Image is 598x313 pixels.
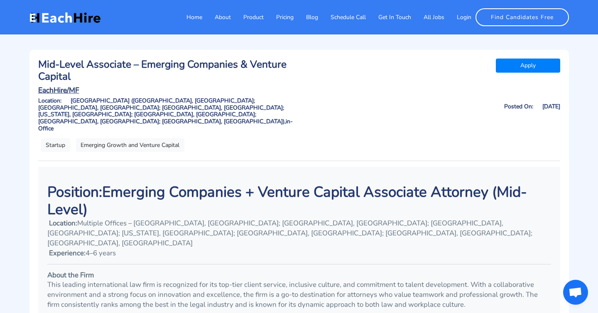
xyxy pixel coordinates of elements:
a: Schedule Call [318,9,366,26]
a: All Jobs [411,9,444,26]
a: Blog [294,9,318,26]
img: EachHire Logo [29,11,100,24]
a: Apply [496,59,560,73]
a: Pricing [264,9,294,26]
div: Open chat [563,280,588,305]
a: Product [231,9,264,26]
h1: Emerging Companies + Venture Capital Associate Attorney (Mid-Level) [47,183,551,218]
a: Find Candidates Free [475,8,569,26]
a: EachHire/MF [38,86,295,95]
strong: About the Firm [47,270,94,280]
a: About [202,9,231,26]
p: This leading international law firm is recognized for its top-tier client service, inclusive cult... [47,280,551,310]
a: Home [174,9,202,26]
strong: Location: [49,218,77,228]
a: Get In Touch [366,9,411,26]
h6: Posted On: [DATE] [304,103,560,110]
h3: Mid-Level Associate – Emerging Companies & Venture Capital [38,59,295,83]
strong: Position: [47,182,102,202]
h6: Location: [GEOGRAPHIC_DATA] ([GEOGRAPHIC_DATA], [GEOGRAPHIC_DATA]; [GEOGRAPHIC_DATA], [GEOGRAPHIC... [38,98,295,132]
p: Multiple Offices – [GEOGRAPHIC_DATA], [GEOGRAPHIC_DATA]; [GEOGRAPHIC_DATA], [GEOGRAPHIC_DATA]; [G... [47,218,551,248]
strong: Experience: [49,248,86,258]
a: Login [444,9,471,26]
span: in-Office [38,117,293,132]
u: EachHire/MF [38,85,79,95]
p: 4–6 years [47,248,551,258]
